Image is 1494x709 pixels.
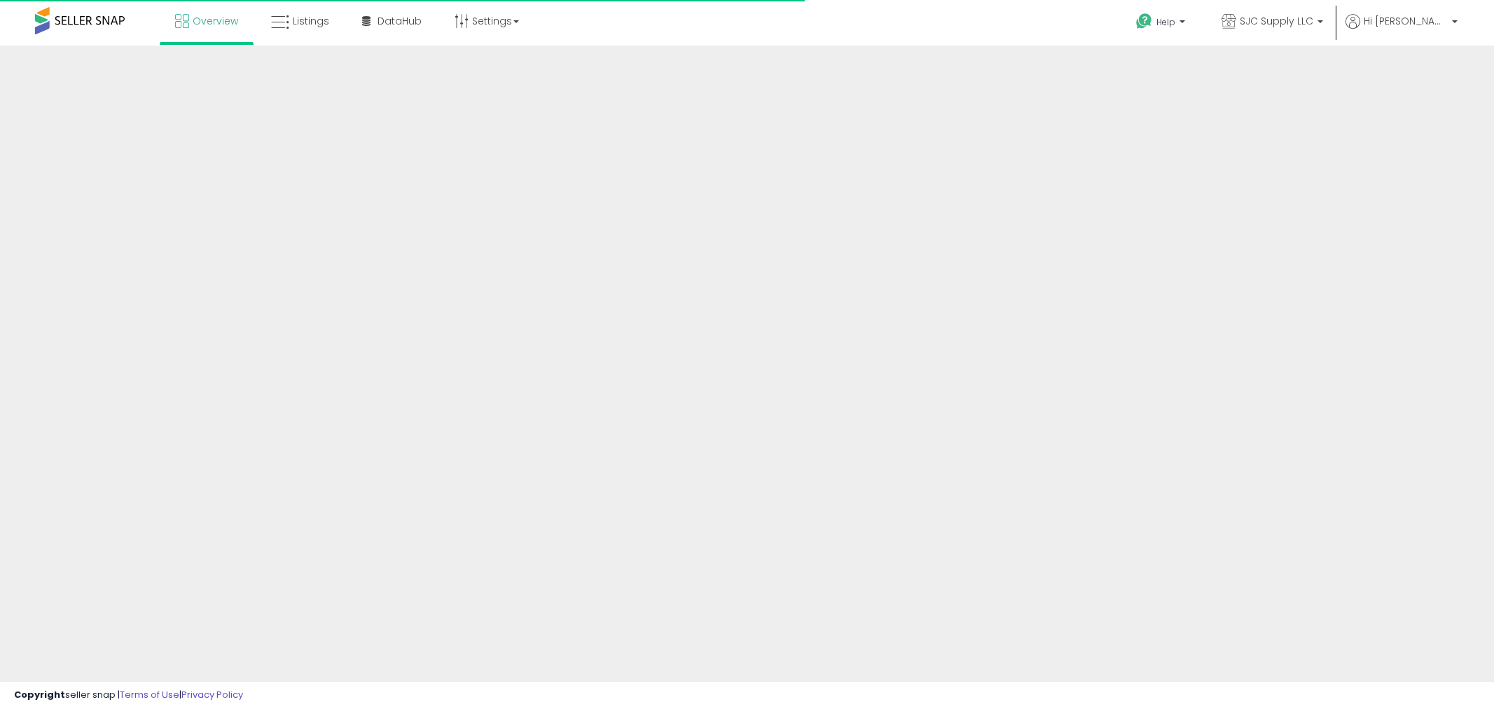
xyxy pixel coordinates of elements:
a: Help [1125,2,1199,46]
span: Listings [293,14,329,28]
a: Hi [PERSON_NAME] [1346,14,1458,46]
span: SJC Supply LLC [1240,14,1313,28]
span: Hi [PERSON_NAME] [1364,14,1448,28]
i: Get Help [1135,13,1153,30]
span: Help [1156,16,1175,28]
span: DataHub [378,14,422,28]
span: Overview [193,14,238,28]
